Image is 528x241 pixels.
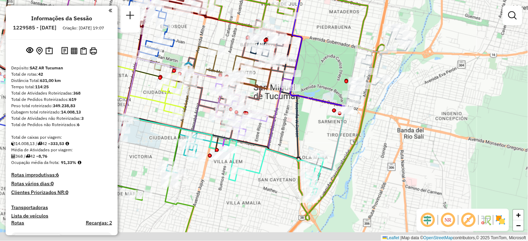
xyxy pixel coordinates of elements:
[11,190,112,195] h4: Clientes Priorizados NR:
[11,181,112,187] h4: Rotas vários dias:
[69,46,79,55] button: Visualizar relatório de Roteirização
[25,45,35,56] button: Exibir sessão original
[30,65,63,70] strong: SAZ AR Tucuman
[123,8,137,24] a: Nova sessão e pesquisa
[11,147,112,153] div: Média de Atividades por viagem:
[61,109,81,115] strong: 14.008,13
[513,220,524,231] a: Zoom out
[78,160,81,165] em: Média calculada utilizando a maior ocupação (%Peso ou %Cubagem) de cada rota da sessão. Rotas cro...
[11,122,112,128] div: Total de Pedidos não Roteirizados:
[77,122,79,127] strong: 6
[11,205,112,211] h4: Transportadoras
[26,154,30,158] i: Total de rotas
[11,153,112,159] div: 368 / 42 =
[60,46,69,56] button: Logs desbloquear sessão
[13,25,56,31] h6: 1229585 - [DATE]
[50,141,64,146] strong: 333,53
[11,142,15,146] i: Cubagem total roteirizado
[506,8,520,22] a: Exibir filtros
[480,214,492,226] img: Fluxo de ruas
[11,134,112,140] div: Total de caixas por viagem:
[31,15,92,22] h4: Informações da Sessão
[86,220,112,226] h4: Recargas: 2
[39,153,47,159] strong: 8,76
[73,90,81,96] strong: 368
[401,235,402,240] span: |
[79,46,88,56] button: Visualizar Romaneio
[11,84,112,90] div: Tempo total:
[424,235,453,240] a: OpenStreetMap
[35,46,44,56] button: Centralizar mapa no depósito ou ponto de apoio
[81,116,84,121] strong: 3
[381,235,528,241] div: Map data © contributors,© 2025 TomTom, Microsoft
[11,96,112,103] div: Total de Pedidos Roteirizados:
[11,103,112,109] div: Peso total roteirizado:
[419,212,436,228] span: Ocultar deslocamento
[11,77,112,84] div: Distância Total:
[11,220,24,226] a: Rotas
[69,97,76,102] strong: 619
[11,109,112,115] div: Cubagem total roteirizado:
[11,154,15,158] i: Total de Atividades
[11,71,112,77] div: Total de rotas:
[40,78,61,83] strong: 631,00 km
[11,213,112,219] h4: Lista de veículos
[11,172,112,178] h4: Rotas improdutivas:
[11,160,60,165] span: Ocupação média da frota:
[60,25,107,31] div: Criação: [DATE] 19:07
[65,142,69,146] i: Meta Caixas/viagem: 304,19 Diferença: 29,34
[44,46,54,56] button: Painel de Sugestão
[53,103,75,108] strong: 349.238,83
[51,180,54,187] strong: 0
[11,115,112,122] div: Total de Atividades não Roteirizadas:
[56,172,59,178] strong: 6
[440,212,457,228] span: Ocultar NR
[61,160,76,165] strong: 91,33%
[516,221,521,230] span: −
[516,211,521,219] span: +
[495,214,506,226] img: Exibir/Ocultar setores
[184,61,193,70] img: UDC - Tucuman
[513,210,524,220] a: Zoom in
[11,90,112,96] div: Total de Atividades Roteirizadas:
[11,65,112,71] div: Depósito:
[37,142,42,146] i: Total de rotas
[65,189,68,195] strong: 0
[109,6,112,14] a: Clique aqui para minimizar o painel
[383,235,400,240] a: Leaflet
[35,84,49,89] strong: 114:25
[88,46,98,56] button: Imprimir Rotas
[212,152,230,159] div: Atividade não roteirizada - LUGUENZE SRL
[460,212,477,228] span: Exibir rótulo
[11,140,112,147] div: 14.008,13 / 42 =
[38,71,43,77] strong: 42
